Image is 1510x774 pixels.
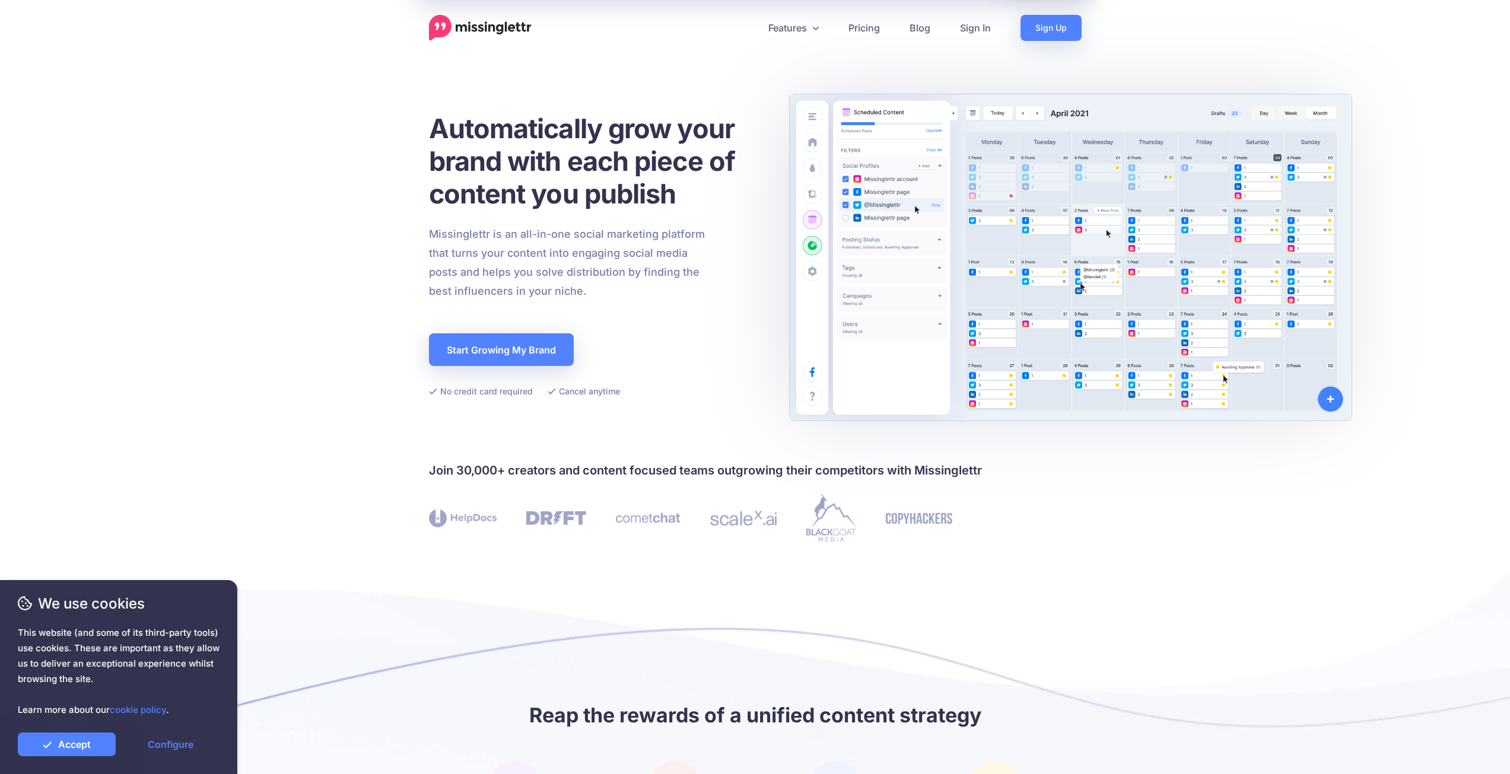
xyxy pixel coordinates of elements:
a: Accept [18,732,116,756]
li: Cancel anytime [548,384,620,399]
a: Pricing [834,15,895,41]
li: No credit card required [429,384,533,399]
a: cookie policy [110,704,166,715]
p: Missinglettr is an all-in-one social marketing platform that turns your content into engaging soc... [429,225,705,301]
a: Sign Up [1021,15,1082,41]
span: This website (and some of its third-party tools) use cookies. These are important as they allow u... [18,625,220,718]
h4: Join 30,000+ creators and content focused teams outgrowing their competitors with Missinglettr [429,461,1082,480]
a: Blog [895,15,945,41]
a: Configure [122,732,220,756]
a: Sign In [945,15,1006,41]
h2: Reap the rewards of a unified content strategy [429,702,1082,728]
a: Features [754,15,834,41]
span: We use cookies [18,593,220,614]
h1: Automatically grow your brand with each piece of content you publish [429,112,764,210]
a: Home [429,15,532,41]
a: Start Growing My Brand [429,333,574,366]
